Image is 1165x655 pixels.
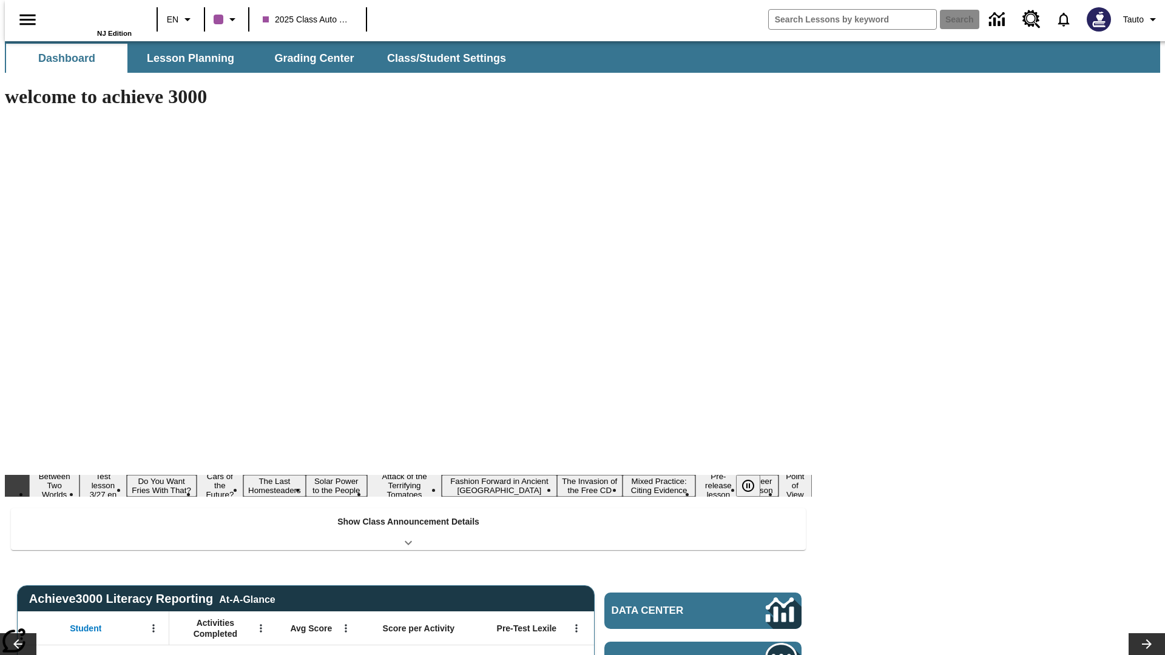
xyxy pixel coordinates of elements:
button: Slide 8 Fashion Forward in Ancient Rome [442,475,556,497]
button: Slide 9 The Invasion of the Free CD [557,475,623,497]
span: NJ Edition [97,30,132,37]
button: Pause [736,475,760,497]
button: Open Menu [144,619,163,637]
button: Slide 13 Point of View [778,470,812,501]
button: Open Menu [252,619,270,637]
span: Avg Score [290,623,332,634]
input: search field [769,10,936,29]
div: Home [53,4,132,37]
a: Resource Center, Will open in new tab [1015,3,1048,36]
p: Show Class Announcement Details [337,516,479,528]
button: Slide 5 The Last Homesteaders [243,475,306,497]
div: Pause [736,475,772,497]
button: Open side menu [10,2,46,38]
button: Slide 11 Pre-release lesson [695,470,741,501]
button: Class color is purple. Change class color [209,8,245,30]
a: Data Center [604,593,802,629]
button: Slide 10 Mixed Practice: Citing Evidence [623,475,695,497]
div: At-A-Glance [219,592,275,605]
div: Show Class Announcement Details [11,508,806,550]
button: Slide 2 Test lesson 3/27 en [79,470,126,501]
div: SubNavbar [5,44,517,73]
span: Score per Activity [383,623,455,634]
button: Open Menu [567,619,586,637]
span: Achieve3000 Literacy Reporting [29,592,275,606]
span: Tauto [1123,13,1144,26]
button: Profile/Settings [1118,8,1165,30]
span: Data Center [612,605,725,617]
h1: welcome to achieve 3000 [5,86,812,108]
span: Student [70,623,101,634]
button: Lesson carousel, Next [1129,633,1165,655]
a: Data Center [982,3,1015,36]
button: Slide 4 Cars of the Future? [197,470,243,501]
img: Avatar [1087,7,1111,32]
button: Slide 1 Between Two Worlds [29,470,79,501]
a: Notifications [1048,4,1079,35]
span: EN [167,13,178,26]
div: SubNavbar [5,41,1160,73]
button: Slide 7 Attack of the Terrifying Tomatoes [367,470,442,501]
button: Dashboard [6,44,127,73]
button: Language: EN, Select a language [161,8,200,30]
button: Select a new avatar [1079,4,1118,35]
button: Slide 6 Solar Power to the People [306,475,367,497]
button: Open Menu [337,619,355,637]
span: Activities Completed [175,617,255,639]
button: Lesson Planning [130,44,251,73]
button: Class/Student Settings [377,44,516,73]
a: Home [53,5,132,30]
button: Slide 3 Do You Want Fries With That? [127,475,197,497]
span: 2025 Class Auto Grade 13 [263,13,353,26]
span: Pre-Test Lexile [497,623,557,634]
button: Grading Center [254,44,375,73]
